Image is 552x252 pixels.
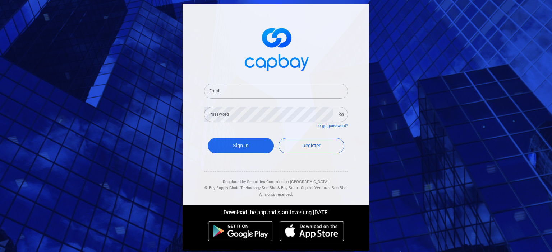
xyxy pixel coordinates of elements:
span: Bay Smart Capital Ventures Sdn Bhd. [281,186,348,190]
div: Download the app and start investing [DATE] [177,205,375,217]
a: Forgot password? [316,123,348,128]
span: © Bay Supply Chain Technology Sdn Bhd [204,186,276,190]
button: Sign In [208,138,274,153]
a: Register [279,138,345,153]
img: ios [280,221,344,242]
img: android [208,221,273,242]
span: Register [302,143,321,148]
img: logo [240,22,312,75]
div: Regulated by Securities Commission [GEOGRAPHIC_DATA]. & All rights reserved. [204,172,348,198]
